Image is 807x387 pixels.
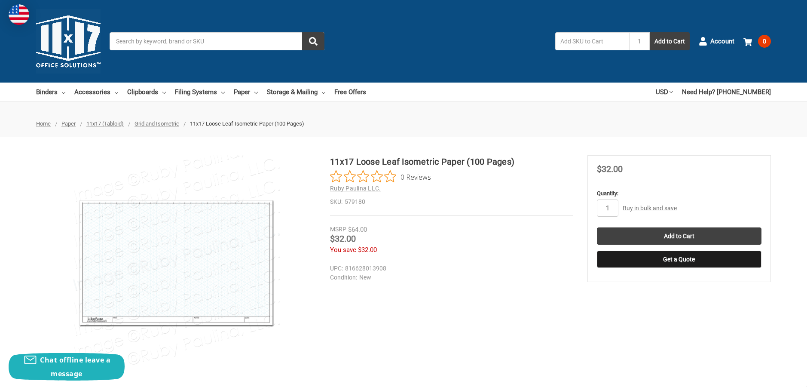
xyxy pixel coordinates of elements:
button: Chat offline leave a message [9,353,125,381]
a: Need Help? [PHONE_NUMBER] [682,83,771,101]
span: $32.00 [597,164,623,174]
a: Paper [61,120,76,127]
button: Add to Cart [650,32,690,50]
a: Clipboards [127,83,166,101]
a: Grid and Isometric [134,120,179,127]
a: Buy in bulk and save [623,205,677,212]
a: Free Offers [334,83,366,101]
label: Quantity: [597,189,762,198]
div: MSRP [330,225,346,234]
a: 11x17 (Tabloid) [86,120,124,127]
dd: New [330,273,569,282]
a: Binders [36,83,65,101]
input: Search by keyword, brand or SKU [110,32,324,50]
span: Chat offline leave a message [40,355,110,378]
span: $64.00 [348,226,367,233]
a: Account [699,30,734,52]
a: Accessories [74,83,118,101]
span: 11x17 Loose Leaf Isometric Paper (100 Pages) [190,120,304,127]
dd: 579180 [330,197,573,206]
span: You save [330,246,356,254]
input: Add to Cart [597,227,762,245]
dt: UPC: [330,264,343,273]
span: $32.00 [330,233,356,244]
span: 0 Reviews [400,170,431,183]
img: 11x17.com [36,9,101,74]
button: Get a Quote [597,251,762,268]
dt: Condition: [330,273,357,282]
dt: SKU: [330,197,342,206]
span: Account [710,37,734,46]
img: 11x17 Loose Leaf Isometric Paper (100 Pages) [69,155,284,370]
a: Storage & Mailing [267,83,325,101]
input: Add SKU to Cart [555,32,629,50]
dd: 816628013908 [330,264,569,273]
a: Ruby Paulina LLC. [330,185,381,192]
span: 0 [758,35,771,48]
a: Filing Systems [175,83,225,101]
a: 0 [743,30,771,52]
a: Home [36,120,51,127]
h1: 11x17 Loose Leaf Isometric Paper (100 Pages) [330,155,573,168]
a: USD [656,83,673,101]
span: $32.00 [358,246,377,254]
a: Paper [234,83,258,101]
button: Rated 0 out of 5 stars from 0 reviews. Jump to reviews. [330,170,431,183]
img: duty and tax information for United States [9,4,29,25]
